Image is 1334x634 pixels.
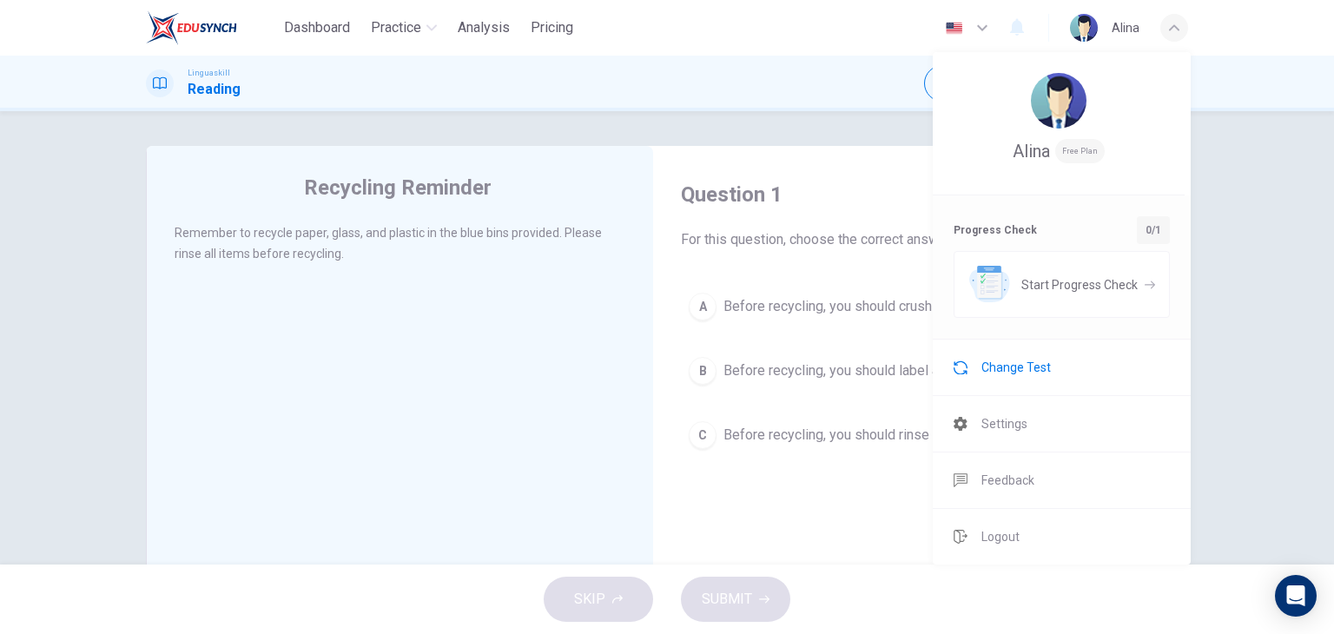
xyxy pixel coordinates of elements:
span: Free Plan [1055,139,1105,163]
span: Settings [981,413,1027,434]
span: Change Test [981,357,1051,378]
span: Logout [981,526,1020,547]
img: Profile picture [1031,73,1086,129]
a: Settings [933,396,1191,452]
span: Feedback [981,470,1034,491]
a: Start Progress CheckStart Progress Check [954,251,1170,318]
span: Alina [1013,141,1050,162]
div: Open Intercom Messenger [1275,575,1317,617]
a: Change Test [933,340,1191,395]
div: 0/1 [1137,216,1170,244]
img: Start Progress Check [968,266,1010,303]
div: Start Progress Check [954,251,1170,318]
span: Progress Check [954,220,1037,241]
